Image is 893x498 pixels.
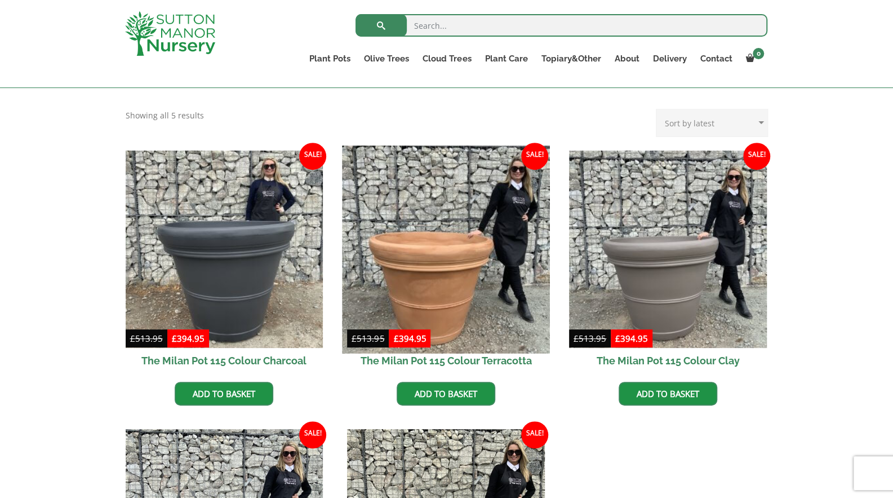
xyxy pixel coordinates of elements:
[693,51,739,67] a: Contact
[172,333,205,344] bdi: 394.95
[619,382,717,406] a: Add to basket: “The Milan Pot 115 Colour Clay”
[299,143,326,170] span: Sale!
[393,333,426,344] bdi: 394.95
[574,333,606,344] bdi: 513.95
[347,151,545,374] a: Sale! The Milan Pot 115 Colour Terracotta
[126,151,323,374] a: Sale! The Milan Pot 115 Colour Charcoal
[615,333,620,344] span: £
[574,333,579,344] span: £
[126,151,323,349] img: The Milan Pot 115 Colour Charcoal
[303,51,357,67] a: Plant Pots
[352,333,384,344] bdi: 513.95
[753,48,764,59] span: 0
[569,348,767,373] h2: The Milan Pot 115 Colour Clay
[126,109,204,122] p: Showing all 5 results
[569,151,767,349] img: The Milan Pot 115 Colour Clay
[478,51,534,67] a: Plant Care
[175,382,273,406] a: Add to basket: “The Milan Pot 115 Colour Charcoal”
[743,143,770,170] span: Sale!
[534,51,607,67] a: Topiary&Other
[126,348,323,373] h2: The Milan Pot 115 Colour Charcoal
[343,146,550,353] img: The Milan Pot 115 Colour Terracotta
[393,333,398,344] span: £
[397,382,495,406] a: Add to basket: “The Milan Pot 115 Colour Terracotta”
[130,333,163,344] bdi: 513.95
[347,348,545,373] h2: The Milan Pot 115 Colour Terracotta
[521,143,548,170] span: Sale!
[130,333,135,344] span: £
[739,51,767,67] a: 0
[125,11,215,56] img: logo
[656,109,768,137] select: Shop order
[521,421,548,448] span: Sale!
[357,51,416,67] a: Olive Trees
[356,14,767,37] input: Search...
[569,151,767,374] a: Sale! The Milan Pot 115 Colour Clay
[646,51,693,67] a: Delivery
[416,51,478,67] a: Cloud Trees
[615,333,648,344] bdi: 394.95
[172,333,177,344] span: £
[352,333,357,344] span: £
[607,51,646,67] a: About
[299,421,326,448] span: Sale!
